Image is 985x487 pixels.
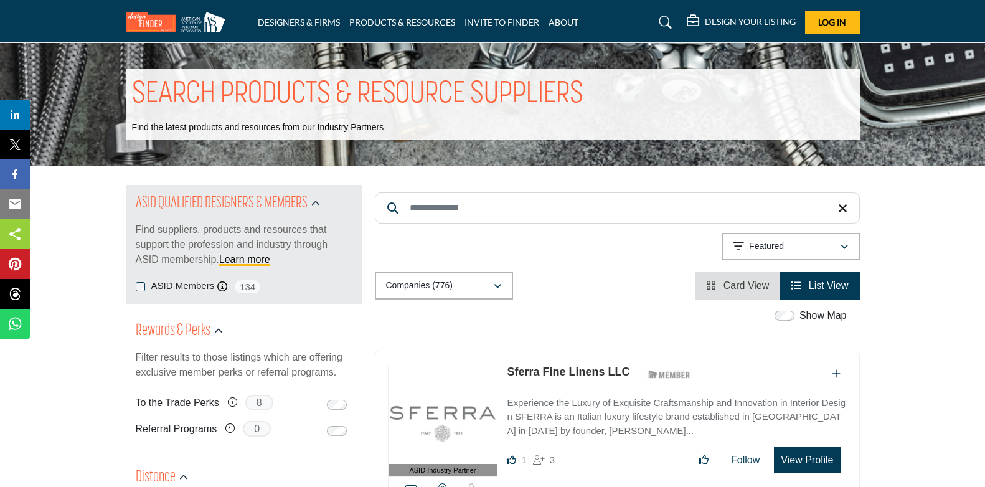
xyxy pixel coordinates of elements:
[136,222,352,267] p: Find suppliers, products and resources that support the profession and industry through ASID memb...
[706,280,769,291] a: View Card
[126,12,232,32] img: Site Logo
[533,453,555,468] div: Followers
[375,272,513,300] button: Companies (776)
[549,17,578,27] a: ABOUT
[389,364,497,477] a: ASID Industry Partner
[132,121,384,134] p: Find the latest products and resources from our Industry Partners
[375,192,860,224] input: Search Keyword
[705,16,796,27] h5: DESIGN YOUR LISTING
[507,396,846,438] p: Experience the Luxury of Exquisite Craftsmanship and Innovation in Interior Design SFERRA is an I...
[136,192,308,215] h2: ASID QUALIFIED DESIGNERS & MEMBERS
[791,280,848,291] a: View List
[809,280,849,291] span: List View
[327,400,347,410] input: Switch to To the Trade Perks
[245,395,273,410] span: 8
[136,418,217,440] label: Referral Programs
[521,455,526,465] span: 1
[136,282,145,291] input: ASID Members checkbox
[749,240,784,253] p: Featured
[832,369,841,379] a: Add To List
[690,448,717,473] button: Like listing
[151,279,215,293] label: ASID Members
[722,233,860,260] button: Featured
[136,350,352,380] p: Filter results to those listings which are offering exclusive member perks or referral programs.
[641,367,697,382] img: ASID Members Badge Icon
[687,15,796,30] div: DESIGN YOUR LISTING
[805,11,860,34] button: Log In
[219,254,270,265] a: Learn more
[507,389,846,438] a: Experience the Luxury of Exquisite Craftsmanship and Innovation in Interior Design SFERRA is an I...
[723,280,770,291] span: Card View
[780,272,859,300] li: List View
[818,17,846,27] span: Log In
[774,447,840,473] button: View Profile
[243,421,271,437] span: 0
[647,12,680,32] a: Search
[409,465,476,476] span: ASID Industry Partner
[389,364,497,464] img: Sferra Fine Linens LLC
[132,75,583,114] h1: SEARCH PRODUCTS & RESOURCE SUPPLIERS
[327,426,347,436] input: Switch to Referral Programs
[799,308,847,323] label: Show Map
[349,17,455,27] a: PRODUCTS & RESOURCES
[233,279,262,295] span: 134
[507,364,629,381] p: Sferra Fine Linens LLC
[464,17,539,27] a: INVITE TO FINDER
[507,455,516,465] i: Like
[386,280,453,292] p: Companies (776)
[136,320,210,343] h2: Rewards & Perks
[136,392,219,414] label: To the Trade Perks
[550,455,555,465] span: 3
[507,366,629,378] a: Sferra Fine Linens LLC
[723,448,768,473] button: Follow
[695,272,780,300] li: Card View
[258,17,340,27] a: DESIGNERS & FIRMS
